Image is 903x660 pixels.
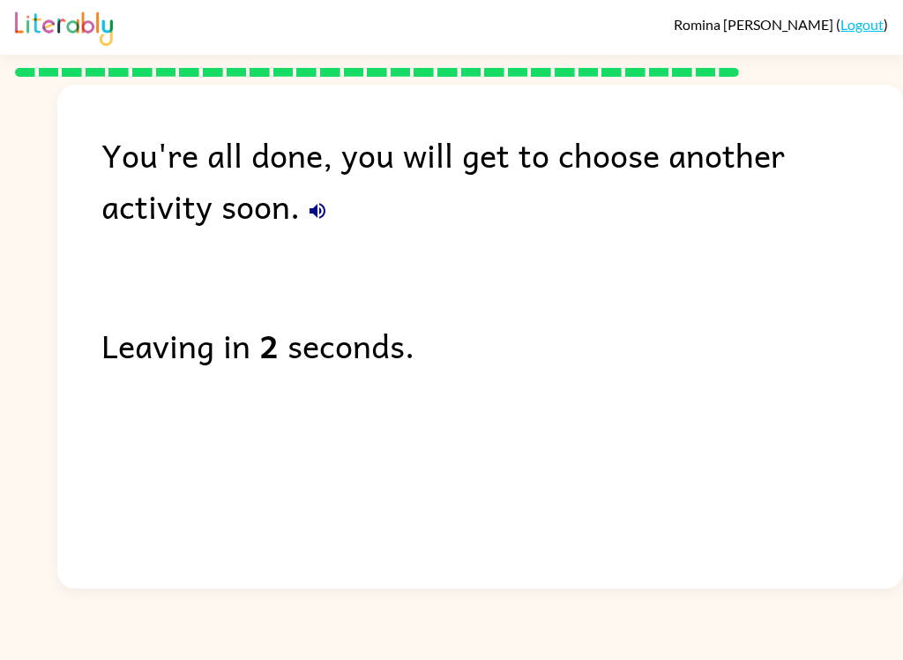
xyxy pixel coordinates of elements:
[101,319,903,371] div: Leaving in seconds.
[259,319,279,371] b: 2
[15,7,113,46] img: Literably
[101,129,903,231] div: You're all done, you will get to choose another activity soon.
[674,16,836,33] span: Romina [PERSON_NAME]
[840,16,884,33] a: Logout
[674,16,888,33] div: ( )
